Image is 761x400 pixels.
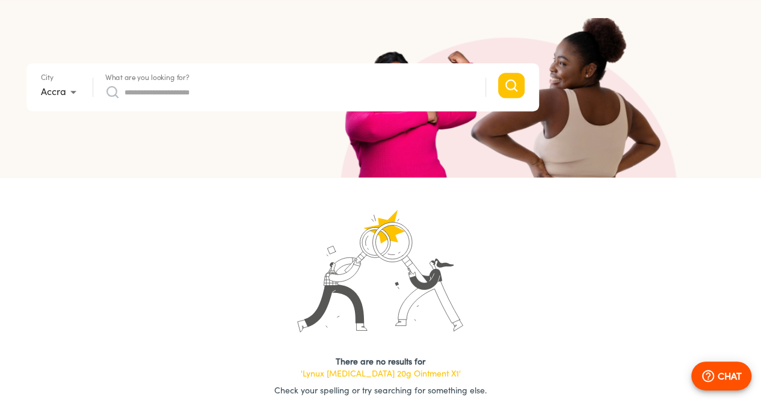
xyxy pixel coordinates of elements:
[301,368,461,380] p: ' Lynux [MEDICAL_DATA] 20g Ointment X1 '
[691,362,751,390] button: CHAT
[498,73,525,98] button: Search
[718,369,742,383] p: CHAT
[105,74,189,81] label: What are you looking for?
[301,355,461,380] h6: There are no results for
[274,384,487,396] p: Check your spelling or try searching for something else.
[41,82,81,102] div: Accra
[41,74,54,81] label: City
